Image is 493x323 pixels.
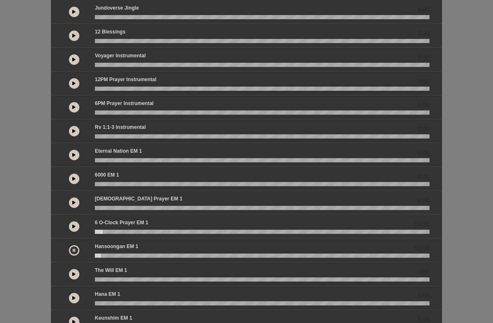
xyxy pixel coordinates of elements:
[95,100,154,107] p: 6PM Prayer Instrumental
[95,219,148,226] p: 6 o-clock prayer EM 1
[95,195,183,203] p: [DEMOGRAPHIC_DATA] prayer EM 1
[95,267,127,274] p: The Will EM 1
[95,76,156,83] p: 12PM Prayer Instrumental
[415,244,429,253] span: 00:03
[95,147,142,155] p: Eternal Nation EM 1
[418,172,429,181] span: 0.00
[418,149,429,157] span: 0.00
[418,125,429,133] span: 0.00
[418,29,429,38] span: 0.00
[95,290,120,298] p: Hana EM 1
[415,220,429,229] span: 04:27
[418,292,429,300] span: 0.00
[95,28,125,36] p: 12 Blessings
[95,171,119,179] p: 6000 EM 1
[418,268,429,277] span: 0.00
[418,101,429,110] span: 0.00
[418,5,429,14] span: 0.00
[95,52,146,59] p: Voyager Instrumental
[418,77,429,86] span: 0.00
[95,314,132,322] p: Keunshim EM 1
[95,4,139,12] p: Jundoverse Jingle
[95,123,146,131] p: Rv 1:1-3 Instrumental
[418,196,429,205] span: 0.00
[95,243,138,250] p: Hansoongan EM 1
[418,53,429,62] span: 0.00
